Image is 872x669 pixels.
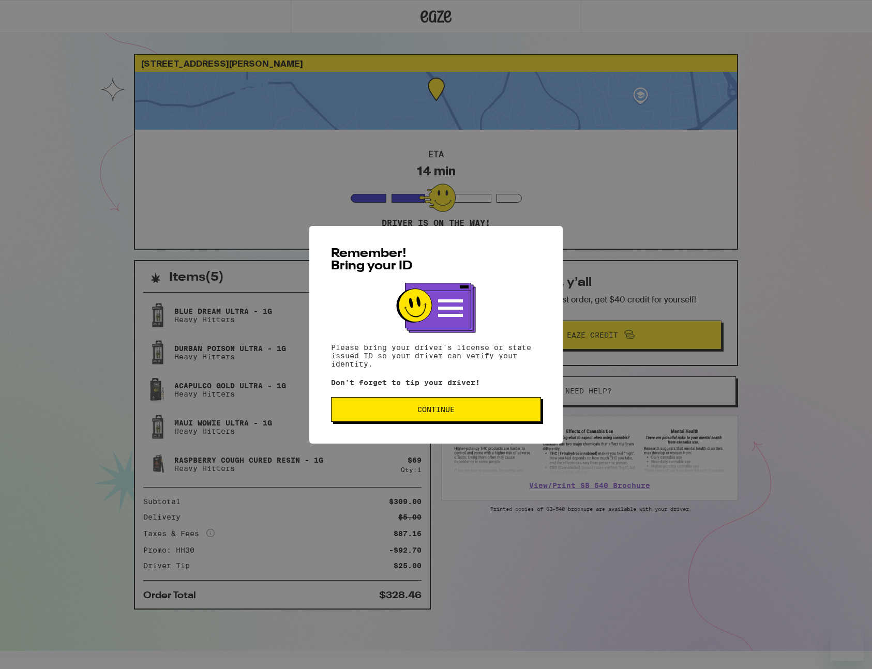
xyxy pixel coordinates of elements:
p: Please bring your driver's license or state issued ID so your driver can verify your identity. [331,343,541,368]
p: Don't forget to tip your driver! [331,378,541,387]
iframe: Button to launch messaging window [831,628,864,661]
span: Continue [417,406,455,413]
button: Continue [331,397,541,422]
span: Remember! Bring your ID [331,248,413,272]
